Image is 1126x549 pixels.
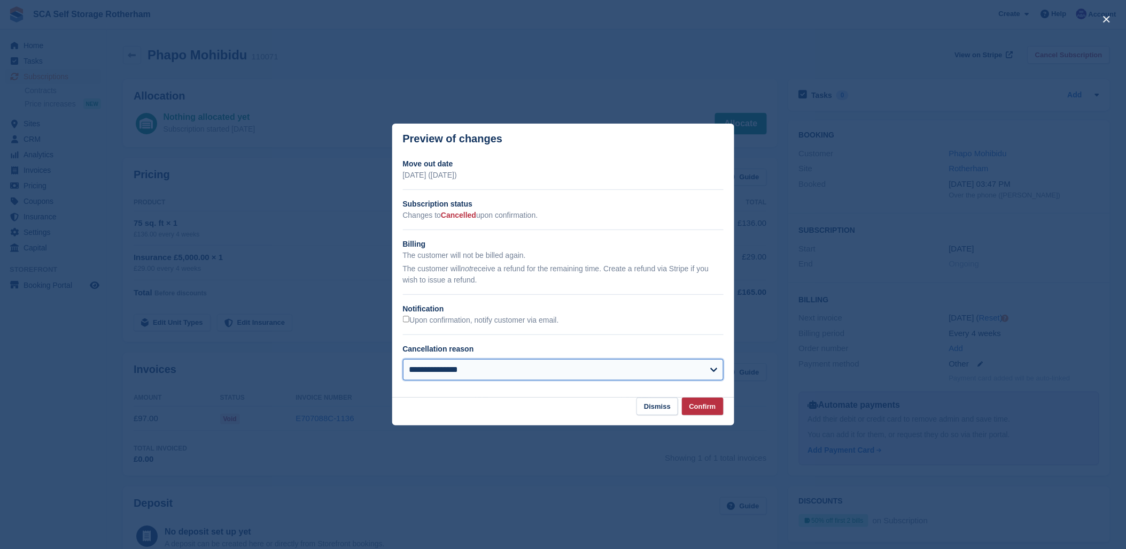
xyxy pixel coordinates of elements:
p: The customer will receive a refund for the remaining time. Create a refund via Stripe if you wish... [403,263,724,286]
label: Upon confirmation, notify customer via email. [403,316,559,325]
p: Preview of changes [403,133,503,145]
p: The customer will not be billed again. [403,250,724,261]
p: [DATE] ([DATE]) [403,170,724,181]
h2: Notification [403,303,724,315]
span: Cancelled [441,211,476,219]
p: Changes to upon confirmation. [403,210,724,221]
button: close [1098,11,1115,28]
h2: Billing [403,239,724,250]
button: Confirm [682,398,724,415]
em: not [461,264,471,273]
input: Upon confirmation, notify customer via email. [403,316,410,323]
h2: Move out date [403,158,724,170]
label: Cancellation reason [403,345,474,353]
h2: Subscription status [403,199,724,210]
button: Dismiss [636,398,678,415]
